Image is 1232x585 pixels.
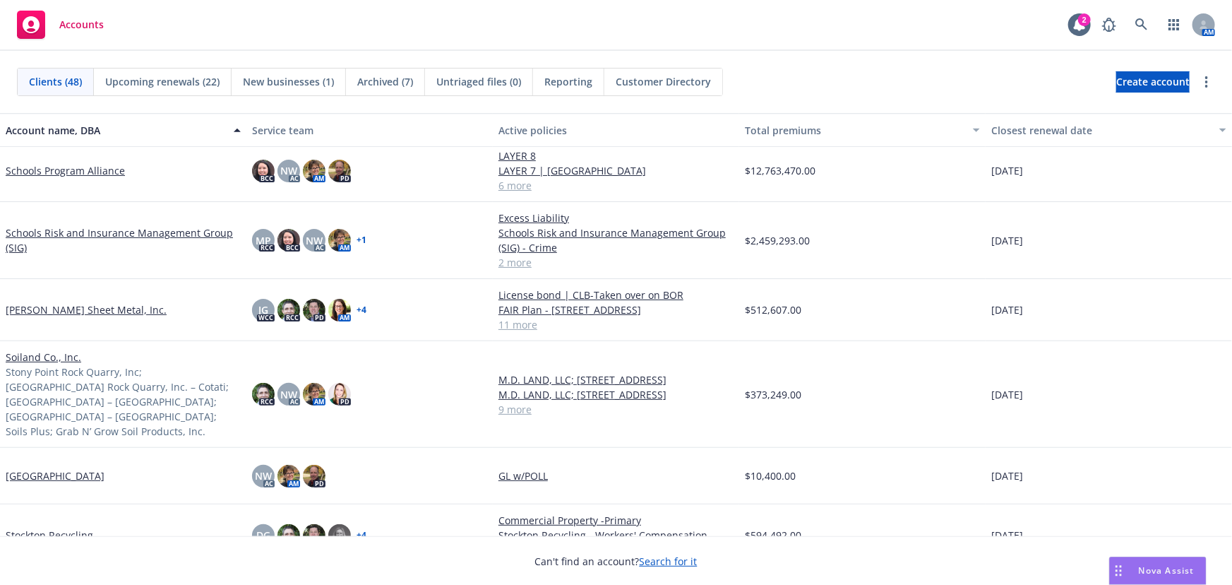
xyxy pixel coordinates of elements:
[991,387,1023,402] span: [DATE]
[745,302,801,317] span: $512,607.00
[252,160,275,182] img: photo
[991,302,1023,317] span: [DATE]
[280,163,297,178] span: NW
[277,229,300,252] img: photo
[498,468,734,483] a: GL w/POLL
[498,211,734,225] a: Excess Liability
[498,317,734,332] a: 11 more
[1095,11,1123,39] a: Report a Bug
[640,555,698,568] a: Search for it
[6,302,167,317] a: [PERSON_NAME] Sheet Metal, Inc.
[328,383,351,406] img: photo
[745,387,801,402] span: $373,249.00
[498,372,734,387] a: M.D. LAND, LLC; [STREET_ADDRESS]
[357,531,366,540] a: + 4
[258,302,268,317] span: JG
[535,554,698,569] span: Can't find an account?
[739,113,986,147] button: Total premiums
[1116,71,1190,93] a: Create account
[6,468,104,483] a: [GEOGRAPHIC_DATA]
[6,528,93,543] a: Stockton Recycling
[1116,69,1190,95] span: Create account
[498,148,734,163] a: LAYER 8
[328,160,351,182] img: photo
[991,528,1023,543] span: [DATE]
[246,113,493,147] button: Service team
[303,299,325,321] img: photo
[498,288,734,302] a: License bond | CLB-Taken over on BOR
[991,163,1023,178] span: [DATE]
[252,383,275,406] img: photo
[1198,73,1215,90] a: more
[498,178,734,193] a: 6 more
[745,233,810,248] span: $2,459,293.00
[6,225,241,255] a: Schools Risk and Insurance Management Group (SIG)
[1110,557,1128,584] div: Drag to move
[498,163,734,178] a: LAYER 7 | [GEOGRAPHIC_DATA]
[277,524,300,547] img: photo
[6,163,125,178] a: Schools Program Alliance
[1139,565,1195,577] span: Nova Assist
[357,306,366,314] a: + 4
[745,163,815,178] span: $12,763,470.00
[1160,11,1188,39] a: Switch app
[303,465,325,487] img: photo
[745,528,801,543] span: $594,492.00
[493,113,739,147] button: Active policies
[986,113,1232,147] button: Closest renewal date
[498,302,734,317] a: FAIR Plan - [STREET_ADDRESS]
[498,513,734,528] a: Commercial Property -Primary
[498,402,734,417] a: 9 more
[328,524,351,547] img: photo
[544,74,592,89] span: Reporting
[11,5,109,45] a: Accounts
[498,123,734,138] div: Active policies
[256,233,271,248] span: MP
[303,524,325,547] img: photo
[277,299,300,321] img: photo
[59,19,104,30] span: Accounts
[280,387,297,402] span: NW
[991,233,1023,248] span: [DATE]
[616,74,711,89] span: Customer Directory
[105,74,220,89] span: Upcoming renewals (22)
[745,123,964,138] div: Total premiums
[6,350,81,365] a: Soiland Co., Inc.
[29,74,82,89] span: Clients (48)
[6,123,225,138] div: Account name, DBA
[256,528,270,543] span: DG
[1109,557,1207,585] button: Nova Assist
[255,468,272,483] span: NW
[991,468,1023,483] span: [DATE]
[6,365,241,439] span: Stony Point Rock Quarry, Inc; [GEOGRAPHIC_DATA] Rock Quarry, Inc. – Cotati; [GEOGRAPHIC_DATA] – [...
[303,160,325,182] img: photo
[1078,13,1091,26] div: 2
[328,299,351,321] img: photo
[498,225,734,255] a: Schools Risk and Insurance Management Group (SIG) - Crime
[328,229,351,252] img: photo
[357,236,366,244] a: + 1
[243,74,334,89] span: New businesses (1)
[498,528,734,543] a: Stockton Recycling - Workers' Compensation
[1128,11,1156,39] a: Search
[745,468,796,483] span: $10,400.00
[277,465,300,487] img: photo
[498,255,734,270] a: 2 more
[303,383,325,406] img: photo
[252,123,487,138] div: Service team
[498,387,734,402] a: M.D. LAND, LLC; [STREET_ADDRESS]
[357,74,413,89] span: Archived (7)
[306,233,323,248] span: NW
[991,123,1211,138] div: Closest renewal date
[436,74,521,89] span: Untriaged files (0)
